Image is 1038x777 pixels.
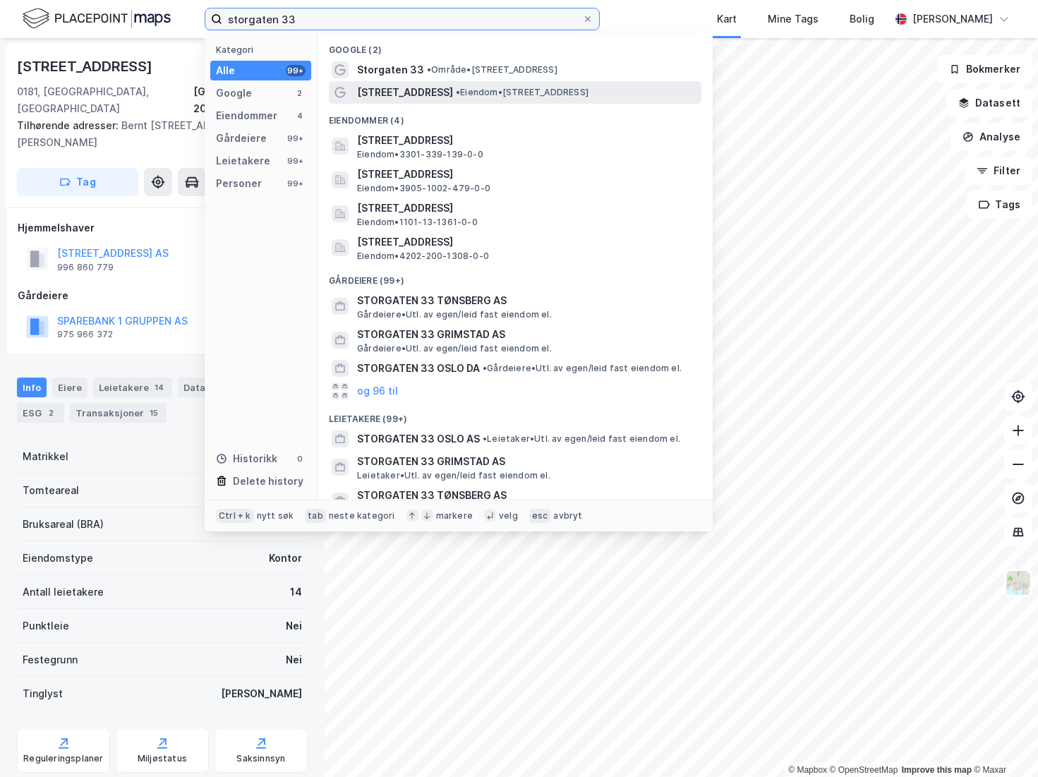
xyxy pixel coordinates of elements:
div: Google [216,85,252,102]
div: 99+ [286,65,306,76]
div: avbryt [553,510,582,522]
span: • [483,433,487,444]
div: Google (2) [318,33,713,59]
span: STORGATEN 33 TØNSBERG AS [357,292,696,309]
div: Info [17,378,47,397]
div: Ctrl + k [216,509,254,523]
div: 4 [294,110,306,121]
button: og 96 til [357,383,398,399]
div: Bernt [STREET_ADDRESS][PERSON_NAME] [17,117,296,151]
button: Filter [965,157,1032,185]
span: • [427,64,431,75]
input: Søk på adresse, matrikkel, gårdeiere, leietakere eller personer [222,8,582,30]
span: [STREET_ADDRESS] [357,84,453,101]
div: tab [305,509,326,523]
div: Kontrollprogram for chat [967,709,1038,777]
span: Eiendom • 3301-339-139-0-0 [357,149,483,160]
div: Leietakere [93,378,172,397]
div: Nei [286,651,302,668]
div: Kategori [216,44,311,55]
div: 2 [44,406,59,420]
div: 0 [294,453,306,464]
div: Eiendommer (4) [318,104,713,129]
span: Område • [STREET_ADDRESS] [427,64,557,76]
button: Datasett [946,89,1032,117]
span: Gårdeiere • Utl. av egen/leid fast eiendom el. [357,343,552,354]
div: nytt søk [257,510,294,522]
iframe: Chat Widget [967,709,1038,777]
div: 99+ [286,133,306,144]
div: Matrikkel [23,448,68,465]
span: [STREET_ADDRESS] [357,132,696,149]
div: Eiendommer [216,107,277,124]
div: 14 [290,584,302,601]
div: Bolig [850,11,874,28]
img: Z [1005,570,1032,596]
div: 2 [294,88,306,99]
div: markere [436,510,473,522]
img: logo.f888ab2527a4732fd821a326f86c7f29.svg [23,6,171,31]
div: Bruksareal (BRA) [23,516,104,533]
span: Leietaker • Utl. av egen/leid fast eiendom el. [357,470,550,481]
div: 99+ [286,155,306,167]
span: Storgaten 33 [357,61,424,78]
div: Delete history [233,473,303,490]
div: Historikk [216,450,277,467]
div: 14 [152,380,167,394]
a: OpenStreetMap [830,765,898,775]
div: Datasett [178,378,248,397]
div: Personer [216,175,262,192]
span: STORGATEN 33 OSLO AS [357,430,480,447]
span: • [483,363,487,373]
span: Eiendom • 3905-1002-479-0-0 [357,183,490,194]
div: 975 966 372 [57,329,113,340]
button: Bokmerker [937,55,1032,83]
div: 15 [147,406,161,420]
span: STORGATEN 33 TØNSBERG AS [357,487,696,504]
div: [GEOGRAPHIC_DATA], 208/308 [193,83,308,117]
span: STORGATEN 33 OSLO DA [357,360,480,377]
div: Miljøstatus [138,753,187,764]
div: Festegrunn [23,651,78,668]
div: Antall leietakere [23,584,104,601]
span: [STREET_ADDRESS] [357,166,696,183]
div: Leietakere [216,152,270,169]
div: [PERSON_NAME] [912,11,993,28]
div: 99+ [286,178,306,189]
div: Gårdeiere [216,130,267,147]
div: velg [499,510,518,522]
div: Hjemmelshaver [18,219,307,236]
span: STORGATEN 33 GRIMSTAD AS [357,453,696,470]
div: Gårdeiere [18,287,307,304]
div: ESG [17,403,64,423]
div: Tinglyst [23,685,63,702]
a: Improve this map [902,765,972,775]
div: Transaksjoner [70,403,167,423]
span: STORGATEN 33 GRIMSTAD AS [357,326,696,343]
span: Eiendom • [STREET_ADDRESS] [456,87,589,98]
span: Eiendom • 1101-13-1361-0-0 [357,217,478,228]
div: Reguleringsplaner [23,753,103,764]
div: Leietakere (99+) [318,402,713,428]
div: Tomteareal [23,482,79,499]
span: [STREET_ADDRESS] [357,200,696,217]
div: [PERSON_NAME] [221,685,302,702]
div: Eiendomstype [23,550,93,567]
div: Saksinnsyn [237,753,286,764]
button: Analyse [951,123,1032,151]
div: Mine Tags [768,11,819,28]
div: Alle [216,62,235,79]
span: [STREET_ADDRESS] [357,234,696,251]
span: • [456,87,460,97]
div: Gårdeiere (99+) [318,264,713,289]
div: esc [529,509,551,523]
button: Tags [967,191,1032,219]
span: Tilhørende adresser: [17,119,121,131]
div: neste kategori [329,510,395,522]
div: Kart [717,11,737,28]
div: Nei [286,618,302,634]
span: Gårdeiere • Utl. av egen/leid fast eiendom el. [483,363,682,374]
span: Eiendom • 4202-200-1308-0-0 [357,251,489,262]
div: Punktleie [23,618,69,634]
div: Eiere [52,378,87,397]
